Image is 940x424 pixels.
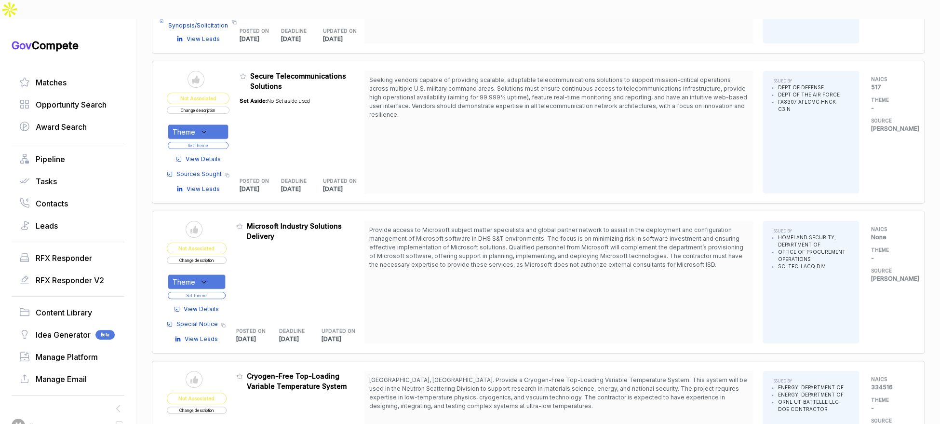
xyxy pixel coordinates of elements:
[247,222,342,240] span: Microsoft Industry Solutions Delivery
[36,252,92,264] span: RFX Responder
[322,328,349,335] h5: UPDATED ON
[369,226,743,268] span: Provide access to Microsoft subject matter specialists and global partner network to assist in th...
[871,267,910,274] h5: SOURCE
[19,153,117,165] a: Pipeline
[36,77,67,88] span: Matches
[778,84,849,91] li: DEPT OF DEFENSE
[36,307,92,318] span: Content Library
[167,170,222,178] a: Sources Sought
[281,27,308,35] h5: DEADLINE
[36,153,65,165] span: Pipeline
[36,99,107,110] span: Opportunity Search
[167,13,229,30] span: Combined Synopsis/Solicitation
[36,176,57,187] span: Tasks
[167,407,227,414] button: Change description
[281,35,323,43] p: [DATE]
[871,83,910,92] p: 517
[240,185,282,193] p: [DATE]
[19,121,117,133] a: Award Search
[36,373,87,385] span: Manage Email
[167,257,227,264] button: Change description
[19,220,117,232] a: Leads
[778,263,849,270] li: SCI TECH ACQ DIV
[871,383,910,392] p: 334516
[369,76,747,118] span: Seeking vendors capable of providing scalable, adaptable telecommunications solutions to support ...
[12,39,32,52] span: Gov
[160,13,229,30] a: Combined Synopsis/Solicitation
[19,77,117,88] a: Matches
[236,335,279,343] p: [DATE]
[871,274,910,283] p: [PERSON_NAME]
[247,372,347,390] span: Cryogen-Free Top-Loading Variable Temperature System
[95,330,115,340] span: Beta
[36,329,91,341] span: Idea Generator
[167,320,218,328] a: Special Notice
[871,404,910,412] p: -
[323,178,349,185] h5: UPDATED ON
[279,328,307,335] h5: DEADLINE
[323,185,365,193] p: [DATE]
[19,373,117,385] a: Manage Email
[772,228,849,234] h5: ISSUED BY
[281,185,323,193] p: [DATE]
[36,220,58,232] span: Leads
[167,93,229,104] span: Not Associated
[19,274,117,286] a: RFX Responder V2
[778,91,849,98] li: DEPT OF THE AIR FORCE
[19,329,117,341] a: Idea GeneratorBeta
[12,39,124,52] h1: Compete
[772,78,849,84] h5: ISSUED BY
[184,305,219,314] span: View Details
[279,335,322,343] p: [DATE]
[36,274,104,286] span: RFX Responder V2
[778,98,849,113] li: FA8307 AFLCMC HNCK C3IN
[323,27,349,35] h5: UPDATED ON
[772,378,849,384] h5: ISSUED BY
[871,233,910,242] p: None
[778,384,849,391] li: ENERGY, DEPARTMENT OF
[167,243,227,254] span: Not Associated
[281,178,308,185] h5: DEADLINE
[871,397,910,404] h5: THEME
[871,124,910,133] p: [PERSON_NAME]
[176,170,222,178] span: Sources Sought
[36,198,68,209] span: Contacts
[778,248,849,263] li: OFFICE OF PROCUREMENT OPERATIONS
[267,97,310,104] span: No Set aside used
[19,198,117,209] a: Contacts
[240,97,267,104] span: Set Aside:
[871,226,910,233] h5: NAICS
[36,351,98,363] span: Manage Platform
[871,104,910,112] p: -
[19,99,117,110] a: Opportunity Search
[176,320,218,328] span: Special Notice
[871,117,910,124] h5: SOURCE
[36,121,87,133] span: Award Search
[240,27,266,35] h5: POSTED ON
[19,307,117,318] a: Content Library
[322,335,364,343] p: [DATE]
[167,107,229,114] button: Change description
[250,72,346,90] span: Secure Telecommunications Solutions
[185,335,218,343] span: View Leads
[168,292,226,299] button: Set Theme
[186,155,221,164] span: View Details
[236,328,264,335] h5: POSTED ON
[187,185,220,193] span: View Leads
[871,376,910,383] h5: NAICS
[240,35,282,43] p: [DATE]
[778,391,849,398] li: ENERGY, DEPARTMENT OF
[871,96,910,104] h5: THEME
[19,176,117,187] a: Tasks
[19,351,117,363] a: Manage Platform
[187,35,220,43] span: View Leads
[871,246,910,254] h5: THEME
[778,398,849,413] li: ORNL UT-BATTELLE LLC-DOE CONTRACTOR
[369,376,747,410] span: [GEOGRAPHIC_DATA], [GEOGRAPHIC_DATA]. Provide a Cryogen-Free Top-Loading Variable Temperature Sys...
[19,252,117,264] a: RFX Responder
[778,234,849,248] li: HOMELAND SECURITY, DEPARTMENT OF
[173,277,195,287] span: Theme
[173,127,195,137] span: Theme
[323,35,365,43] p: [DATE]
[871,76,910,83] h5: NAICS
